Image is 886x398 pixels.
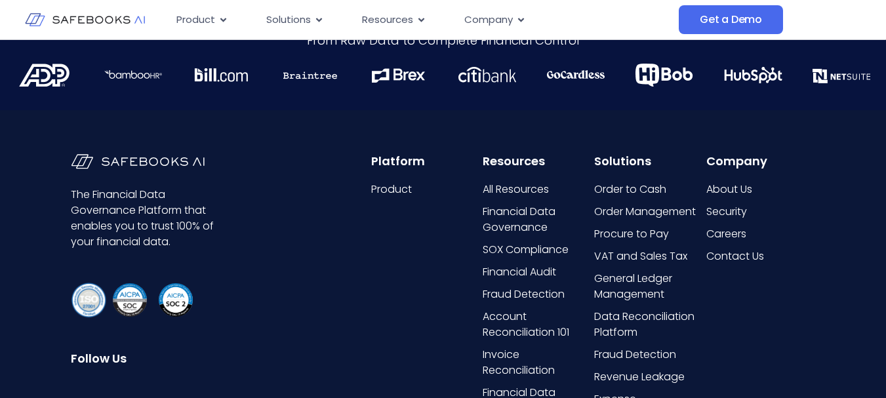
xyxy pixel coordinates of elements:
span: Contact Us [706,249,764,264]
h6: Company [706,154,815,169]
a: Order Management [594,204,703,220]
span: Procure to Pay [594,226,669,242]
img: Financial Data Governance 15 [724,67,782,83]
a: All Resources [483,182,592,197]
h6: Platform [371,154,480,169]
span: Order to Cash [594,182,666,197]
nav: Menu [166,7,679,33]
a: Revenue Leakage [594,369,703,385]
a: Fraud Detection [483,287,592,302]
img: Financial Data Governance 10 [281,64,339,87]
div: 4 / 21 [266,64,354,90]
a: Invoice Reconciliation [483,347,592,378]
span: VAT and Sales Tax [594,249,687,264]
span: Revenue Leakage [594,369,685,385]
a: Product [371,182,480,197]
a: Order to Cash [594,182,703,197]
a: SOX Compliance [483,242,592,258]
a: General Ledger Management [594,271,703,302]
div: 8 / 21 [620,64,709,90]
a: Careers [706,226,815,242]
div: Menu Toggle [166,7,679,33]
a: Get a Demo [679,5,783,34]
div: 2 / 21 [89,64,177,90]
img: Financial Data Governance 8 [104,64,162,87]
span: Careers [706,226,746,242]
p: The Financial Data Governance Platform that enables you to trust 100% of your financial data. [71,187,220,250]
span: Fraud Detection [483,287,565,302]
img: Financial Data Governance 7 [15,64,73,87]
span: Resources [362,12,413,28]
h6: Resources [483,154,592,169]
div: 6 / 21 [443,64,531,90]
div: 5 / 21 [354,64,443,90]
div: 7 / 21 [532,64,620,90]
span: SOX Compliance [483,242,569,258]
a: Contact Us [706,249,815,264]
span: Product [371,182,412,197]
div: 10 / 21 [797,64,886,90]
span: Solutions [266,12,311,28]
a: About Us [706,182,815,197]
a: Security [706,204,815,220]
h6: Solutions [594,154,703,169]
a: Fraud Detection [594,347,703,363]
h6: Follow Us [71,351,220,366]
img: Financial Data Governance 13 [547,64,605,87]
span: Security [706,204,747,220]
img: Financial Data Governance 16 [813,64,870,87]
div: 3 / 21 [177,64,266,90]
span: Get a Demo [700,13,762,26]
span: Company [464,12,513,28]
span: All Resources [483,182,549,197]
span: Product [176,12,215,28]
a: Financial Audit [483,264,592,280]
span: Order Management [594,204,696,220]
img: Financial Data Governance 11 [370,64,428,87]
img: Financial Data Governance 14 [635,64,693,87]
img: Financial Data Governance 12 [458,64,516,87]
a: Financial Data Governance [483,204,592,235]
a: VAT and Sales Tax [594,249,703,264]
a: Account Reconciliation 101 [483,309,592,340]
a: Data Reconciliation Platform [594,309,703,340]
span: Fraud Detection [594,347,676,363]
img: Financial Data Governance 9 [193,64,251,87]
span: About Us [706,182,752,197]
div: 9 / 21 [709,67,797,87]
span: Financial Audit [483,264,556,280]
a: Procure to Pay [594,226,703,242]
